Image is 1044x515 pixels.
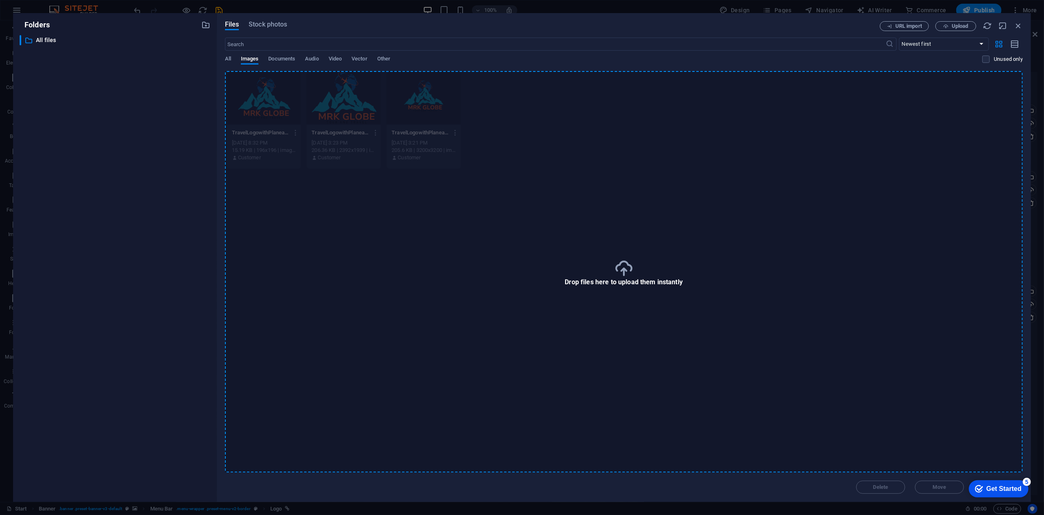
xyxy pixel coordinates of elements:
span: Audio [305,54,318,65]
span: Upload [952,24,968,29]
div: Get Started 5 items remaining, 0% complete [7,4,66,21]
span: Vector [352,54,367,65]
i: Reload [983,21,992,30]
span: Images [241,54,259,65]
div: 5 [60,2,69,10]
input: Search [225,38,886,51]
span: Other [377,54,390,65]
p: Folders [20,20,50,30]
span: Video [329,54,342,65]
span: Drop files here to upload them instantly [565,279,683,286]
div: Get Started [24,9,59,16]
button: Upload [935,21,976,31]
i: Close [1014,21,1023,30]
span: Documents [268,54,295,65]
p: All files [36,36,195,45]
button: URL import [880,21,929,31]
span: Stock photos [249,20,287,29]
div: ​ [20,35,21,45]
span: All [225,54,231,65]
i: Create new folder [201,20,210,29]
p: Displays only files that are not in use on the website. Files added during this session can still... [994,56,1023,63]
span: URL import [895,24,922,29]
span: Files [225,20,239,29]
i: Minimize [998,21,1007,30]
